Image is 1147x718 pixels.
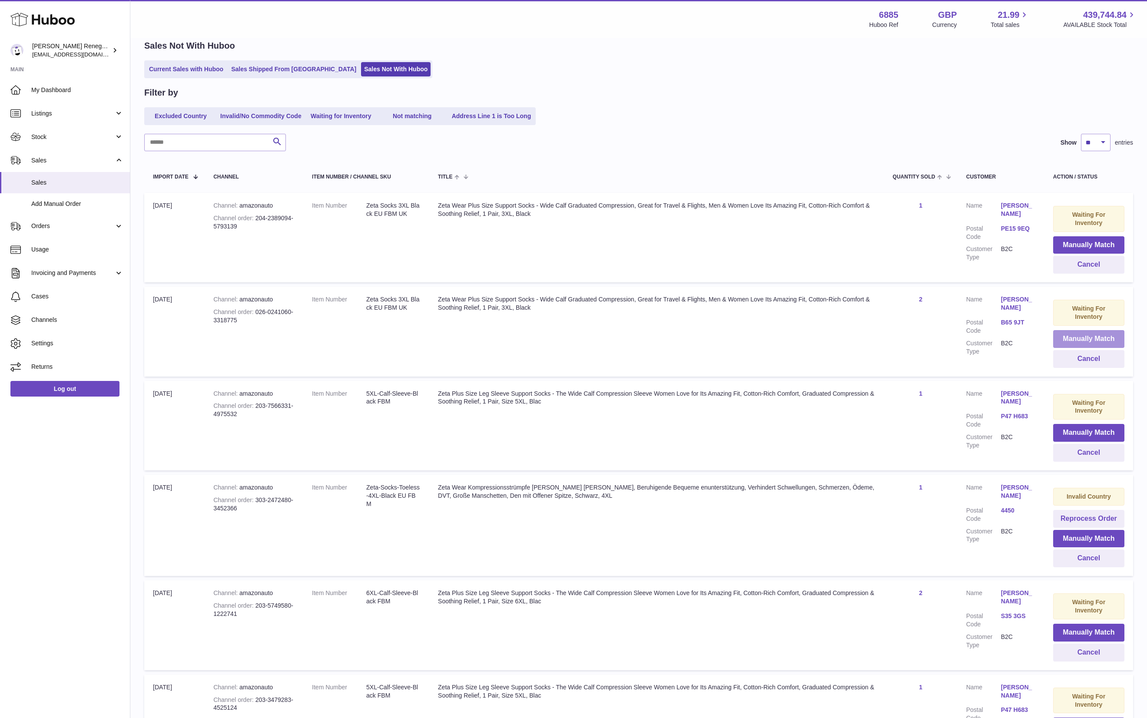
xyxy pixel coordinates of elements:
td: [DATE] [144,287,205,376]
span: Cases [31,292,123,301]
span: [EMAIL_ADDRESS][DOMAIN_NAME] [32,51,128,58]
div: amazonauto [213,295,295,304]
a: 21.99 Total sales [991,9,1029,29]
span: Usage [31,245,123,254]
span: Returns [31,363,123,371]
a: [PERSON_NAME] [1001,683,1036,700]
img: tab_domain_overview_orange.svg [23,50,30,57]
strong: 6885 [879,9,898,21]
dd: 5XL-Calf-Sleeve-Black FBM [366,683,421,700]
strong: Channel [213,484,239,491]
div: Zeta Wear Kompressionsstrümpfe [PERSON_NAME] [PERSON_NAME], Beruhigende Bequeme enunterstützung, ... [438,483,875,500]
strong: Waiting For Inventory [1072,305,1105,320]
strong: Channel [213,296,239,303]
a: 1 [919,484,922,491]
a: 2 [919,589,922,596]
strong: Waiting For Inventory [1072,599,1105,614]
a: 4450 [1001,506,1036,515]
div: 203-5749580-1222741 [213,602,295,618]
a: [PERSON_NAME] [1001,295,1036,312]
div: 204-2389094-5793139 [213,214,295,231]
div: Domain Overview [33,51,78,57]
span: Sales [31,156,114,165]
button: Reprocess Order [1053,510,1124,528]
a: [PERSON_NAME] [1001,202,1036,218]
a: Log out [10,381,119,397]
span: Invoicing and Payments [31,269,114,277]
span: 21.99 [998,9,1019,21]
dt: Customer Type [966,245,1001,261]
dt: Name [966,589,1001,608]
a: 1 [919,202,922,209]
strong: GBP [938,9,957,21]
strong: Channel [213,390,239,397]
td: [DATE] [144,193,205,282]
dt: Postal Code [966,318,1001,335]
strong: Waiting For Inventory [1072,399,1105,414]
img: logo_orange.svg [14,14,21,21]
a: Current Sales with Huboo [146,62,226,76]
dd: 6XL-Calf-Sleeve-Black FBM [366,589,421,606]
strong: Channel order [213,602,255,609]
span: Channels [31,316,123,324]
strong: Channel order [213,402,255,409]
dt: Name [966,295,1001,314]
div: Zeta Plus Size Leg Sleeve Support Socks - The Wide Calf Compression Sleeve Women Love for Its Ama... [438,589,875,606]
a: Excluded Country [146,109,215,123]
label: Show [1061,139,1077,147]
a: 1 [919,684,922,691]
div: amazonauto [213,589,295,597]
strong: Invalid Country [1067,493,1111,500]
div: amazonauto [213,683,295,692]
a: [PERSON_NAME] [1001,390,1036,406]
a: Sales Shipped From [GEOGRAPHIC_DATA] [228,62,359,76]
span: Listings [31,109,114,118]
dt: Postal Code [966,412,1001,429]
dt: Item Number [312,295,366,312]
div: 203-7566331-4975532 [213,402,295,418]
a: [PERSON_NAME] [1001,483,1036,500]
span: My Dashboard [31,86,123,94]
span: Total sales [991,21,1029,29]
dt: Customer Type [966,633,1001,649]
img: directordarren@gmail.com [10,44,23,57]
a: 2 [919,296,922,303]
a: 439,744.84 AVAILABLE Stock Total [1063,9,1137,29]
dt: Item Number [312,589,366,606]
a: Not matching [378,109,447,123]
dt: Name [966,483,1001,502]
strong: Waiting For Inventory [1072,693,1105,708]
dt: Postal Code [966,506,1001,523]
a: 1 [919,390,922,397]
dd: B2C [1001,633,1036,649]
dt: Name [966,390,1001,408]
button: Manually Match [1053,330,1124,348]
a: B65 9JT [1001,318,1036,327]
dd: 5XL-Calf-Sleeve-Black FBM [366,390,421,406]
div: Domain: [DOMAIN_NAME] [23,23,96,30]
span: entries [1115,139,1133,147]
span: Settings [31,339,123,347]
div: v 4.0.25 [24,14,43,21]
div: 026-0241060-3318775 [213,308,295,324]
strong: Channel [213,589,239,596]
div: Keywords by Traffic [96,51,146,57]
a: Address Line 1 is Too Long [449,109,534,123]
div: Currency [932,21,957,29]
dt: Name [966,683,1001,702]
strong: Channel order [213,308,255,315]
dt: Customer Type [966,433,1001,450]
span: Add Manual Order [31,200,123,208]
dt: Customer Type [966,527,1001,544]
button: Manually Match [1053,424,1124,442]
div: Channel [213,174,295,180]
td: [DATE] [144,580,205,670]
button: Manually Match [1053,624,1124,642]
span: Title [438,174,452,180]
span: Quantity Sold [893,174,935,180]
div: Action / Status [1053,174,1124,180]
a: S35 3GS [1001,612,1036,620]
dt: Item Number [312,390,366,406]
td: [DATE] [144,475,205,576]
div: 203-3479283-4525124 [213,696,295,712]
